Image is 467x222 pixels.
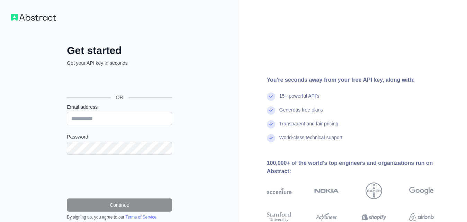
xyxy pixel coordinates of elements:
p: Get your API key in seconds [67,60,172,66]
a: Terms of Service [125,215,156,220]
img: nokia [314,183,339,199]
img: check mark [267,106,275,115]
img: accenture [267,183,291,199]
div: Generous free plans [279,106,323,120]
h2: Get started [67,44,172,57]
img: Workflow [11,14,56,21]
iframe: reCAPTCHA [67,163,172,190]
iframe: Sign in with Google Button [63,74,174,89]
img: bayer [366,183,382,199]
label: Password [67,133,172,140]
img: check mark [267,134,275,142]
div: World-class technical support [279,134,343,148]
div: 100,000+ of the world's top engineers and organizations run on Abstract: [267,159,456,176]
span: OR [110,94,129,101]
button: Continue [67,198,172,212]
label: Email address [67,104,172,110]
div: You're seconds away from your free API key, along with: [267,76,456,84]
div: 15+ powerful API's [279,92,320,106]
img: check mark [267,120,275,128]
div: Transparent and fair pricing [279,120,339,134]
img: check mark [267,92,275,101]
div: By signing up, you agree to our . [67,214,172,220]
img: google [409,183,434,199]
